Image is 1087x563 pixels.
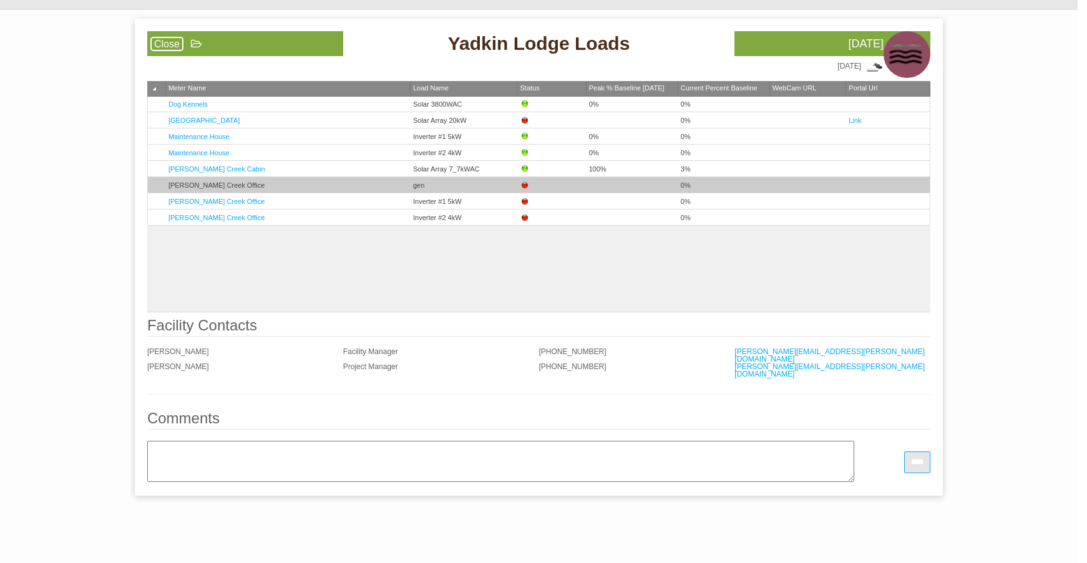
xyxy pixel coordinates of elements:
td: 0% [678,145,770,161]
span: Status [520,84,539,92]
td: 0% [678,193,770,209]
a: Maintenance House [168,149,230,156]
td: Solar Array 20kW [411,112,518,128]
td: 0% [587,145,678,161]
td: gen [411,177,518,193]
td: 0% [678,112,770,128]
img: Up [520,148,530,158]
span: [PERSON_NAME] [147,347,209,356]
a: Dog Kennels [168,100,208,108]
td: Solar Array 7_7kWAC [411,161,518,177]
img: Up [520,164,530,174]
span: Meter Name [168,84,207,92]
a: [PERSON_NAME][EMAIL_ADDRESS][PERSON_NAME][DOMAIN_NAME] [734,362,925,378]
img: Down [520,115,530,125]
td: 0% [587,97,678,112]
td: Inverter #2 4kW [411,209,518,226]
legend: Comments [147,411,930,430]
td: Solar 3800WAC [411,97,518,112]
span: Facility Manager [343,347,398,356]
th: Current Percent Baseline [678,81,770,97]
span: Peak % Baseline [DATE] [589,84,665,92]
span: Load Name [413,84,449,92]
img: Down [520,196,530,206]
span: Project Manager [343,362,398,371]
span: [PHONE_NUMBER] [539,362,607,371]
span: Portal Url [849,84,877,92]
td: 100% [587,161,678,177]
span: [PERSON_NAME] [147,362,209,371]
td: 0% [678,128,770,145]
th: Status [517,81,586,97]
img: Up [520,132,530,142]
a: [PERSON_NAME] Creek Office [168,214,265,221]
a: [PERSON_NAME] Creek Office [168,198,265,205]
td: 0% [678,97,770,112]
a: Close [150,37,183,51]
div: [DATE] [732,62,928,70]
a: [GEOGRAPHIC_DATA] [168,117,240,124]
a: Maintenance House [168,133,230,140]
th: WebCam URL [770,81,847,97]
span: WebCam URL [773,84,817,92]
td: Inverter #2 4kW [411,145,518,161]
img: Down [520,213,530,223]
div: [DATE] [734,38,930,49]
th: Load Name [411,81,518,97]
img: overcast clouds [864,58,884,78]
img: Up [520,99,530,109]
td: Inverter #1 5kW [411,193,518,209]
td: 0% [678,177,770,193]
td: 0% [587,128,678,145]
span: Current Percent Baseline [681,84,758,92]
img: mist [884,31,930,78]
a: Link [849,117,861,124]
td: 3% [678,161,770,177]
th: Peak % Baseline Yesterday [587,81,678,97]
a: [PERSON_NAME] Creek Office [168,181,265,189]
legend: Facility Contacts [147,318,930,337]
span: Yadkin Lodge Loads [448,31,630,56]
a: [PERSON_NAME] Creek Cabin [168,165,265,173]
td: 0% [678,209,770,226]
th: Meter Name [166,81,411,97]
a: [PERSON_NAME][EMAIL_ADDRESS][PERSON_NAME][DOMAIN_NAME] [734,347,925,363]
img: Down [520,180,530,190]
td: Inverter #1 5kW [411,128,518,145]
span: [PHONE_NUMBER] [539,347,607,356]
th: Portal Url [846,81,930,97]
